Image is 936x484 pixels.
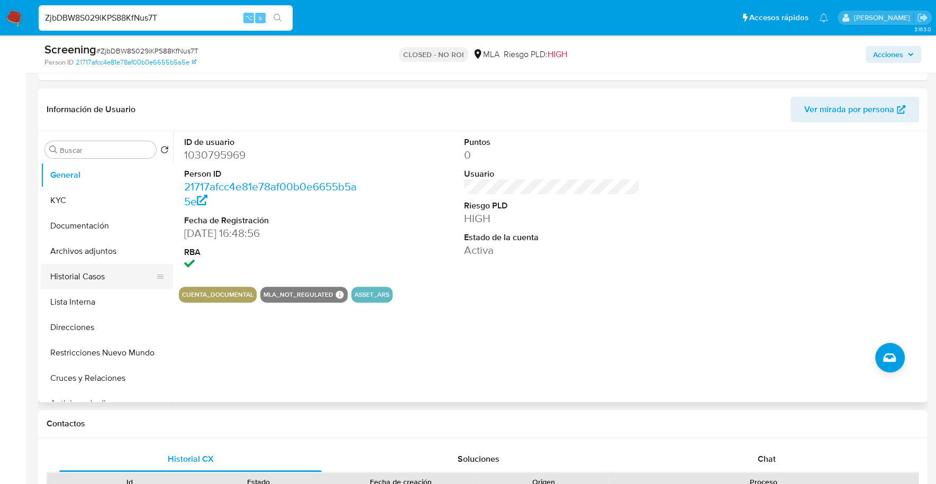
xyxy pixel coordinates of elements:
[184,246,360,258] dt: RBA
[464,168,640,180] dt: Usuario
[244,13,252,23] span: ⌥
[804,97,894,122] span: Ver mirada por persona
[259,13,262,23] span: s
[47,104,135,115] h1: Información de Usuario
[41,188,173,213] button: KYC
[41,264,165,289] button: Historial Casos
[757,453,775,465] span: Chat
[866,46,921,63] button: Acciones
[184,148,360,162] dd: 1030795969
[41,366,173,391] button: Cruces y Relaciones
[464,243,640,258] dd: Activa
[60,145,152,155] input: Buscar
[819,13,828,22] a: Notificaciones
[160,145,169,157] button: Volver al orden por defecto
[41,239,173,264] button: Archivos adjuntos
[464,200,640,212] dt: Riesgo PLD
[458,453,499,465] span: Soluciones
[464,232,640,243] dt: Estado de la cuenta
[464,136,640,148] dt: Puntos
[504,49,567,60] span: Riesgo PLD:
[464,211,640,226] dd: HIGH
[41,162,173,188] button: General
[267,11,288,25] button: search-icon
[47,418,919,429] h1: Contactos
[464,148,640,162] dd: 0
[184,136,360,148] dt: ID de usuario
[41,340,173,366] button: Restricciones Nuevo Mundo
[44,58,74,67] b: Person ID
[917,12,928,23] a: Salir
[853,13,913,23] p: stefania.bordes@mercadolibre.com
[184,215,360,226] dt: Fecha de Registración
[76,58,196,67] a: 21717afcc4e81e78af00b0e6655b5a5e
[168,453,214,465] span: Historial CX
[41,315,173,340] button: Direcciones
[749,12,808,23] span: Accesos rápidos
[184,168,360,180] dt: Person ID
[96,45,198,56] span: # ZjbDBW8S029iKPS88KfNus7T
[548,48,567,60] span: HIGH
[399,47,468,62] p: CLOSED - NO ROI
[41,213,173,239] button: Documentación
[49,145,58,154] button: Buscar
[41,391,173,416] button: Anticipos de dinero
[184,179,357,209] a: 21717afcc4e81e78af00b0e6655b5a5e
[39,11,293,25] input: Buscar usuario o caso...
[873,46,903,63] span: Acciones
[790,97,919,122] button: Ver mirada por persona
[184,226,360,241] dd: [DATE] 16:48:56
[41,289,173,315] button: Lista Interna
[44,41,96,58] b: Screening
[914,25,931,33] span: 3.163.0
[472,49,499,60] div: MLA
